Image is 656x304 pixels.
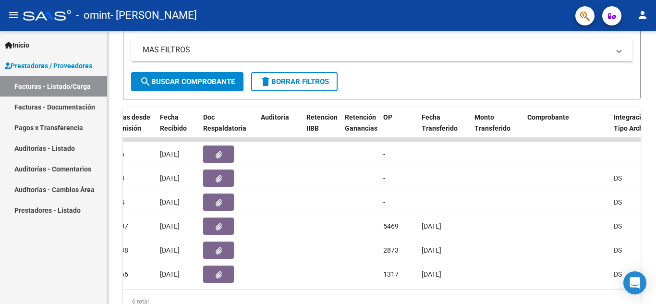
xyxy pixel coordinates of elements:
[418,107,471,149] datatable-header-cell: Fecha Transferido
[383,174,385,182] span: -
[614,270,622,278] span: DS
[131,38,632,61] mat-expansion-panel-header: MAS FILTROS
[614,174,622,182] span: DS
[131,72,243,91] button: Buscar Comprobante
[422,113,458,132] span: Fecha Transferido
[422,246,441,254] span: [DATE]
[383,150,385,158] span: -
[160,150,180,158] span: [DATE]
[160,198,180,206] span: [DATE]
[76,5,110,26] span: - omint
[345,113,377,132] span: Retención Ganancias
[160,113,187,132] span: Fecha Recibido
[8,9,19,21] mat-icon: menu
[303,107,341,149] datatable-header-cell: Retencion IIBB
[261,113,289,121] span: Auditoria
[160,270,180,278] span: [DATE]
[341,107,379,149] datatable-header-cell: Retención Ganancias
[140,77,235,86] span: Buscar Comprobante
[637,9,648,21] mat-icon: person
[110,5,197,26] span: - [PERSON_NAME]
[160,246,180,254] span: [DATE]
[614,198,622,206] span: DS
[260,77,329,86] span: Borrar Filtros
[383,113,392,121] span: OP
[160,174,180,182] span: [DATE]
[623,271,646,294] div: Open Intercom Messenger
[527,113,569,121] span: Comprobante
[422,222,441,230] span: [DATE]
[251,72,338,91] button: Borrar Filtros
[143,45,609,55] mat-panel-title: MAS FILTROS
[383,270,399,278] span: 1317
[140,76,151,87] mat-icon: search
[203,113,246,132] span: Doc Respaldatoria
[160,222,180,230] span: [DATE]
[156,107,199,149] datatable-header-cell: Fecha Recibido
[614,246,622,254] span: DS
[113,107,156,149] datatable-header-cell: Días desde Emisión
[614,113,652,132] span: Integracion Tipo Archivo
[199,107,257,149] datatable-header-cell: Doc Respaldatoria
[383,198,385,206] span: -
[306,113,338,132] span: Retencion IIBB
[117,113,150,132] span: Días desde Emisión
[257,107,303,149] datatable-header-cell: Auditoria
[523,107,610,149] datatable-header-cell: Comprobante
[383,246,399,254] span: 2873
[260,76,271,87] mat-icon: delete
[383,222,399,230] span: 5469
[379,107,418,149] datatable-header-cell: OP
[5,61,92,71] span: Prestadores / Proveedores
[474,113,510,132] span: Monto Transferido
[422,270,441,278] span: [DATE]
[614,222,622,230] span: DS
[471,107,523,149] datatable-header-cell: Monto Transferido
[5,40,29,50] span: Inicio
